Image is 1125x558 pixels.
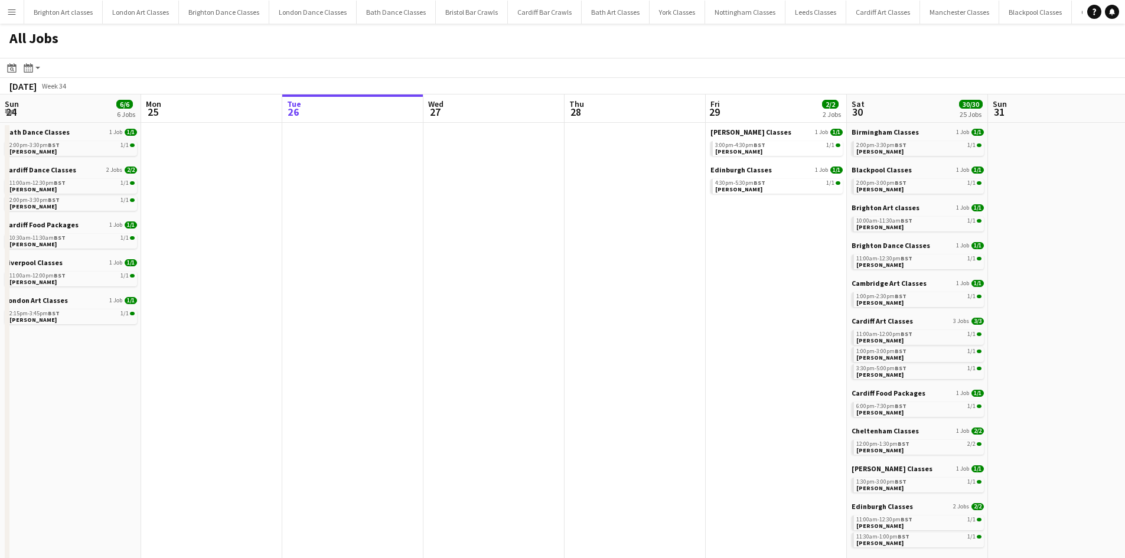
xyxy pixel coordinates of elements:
[710,165,772,174] span: Edinburgh Classes
[9,185,57,193] span: Katie Mc Collum
[715,142,765,148] span: 3:00pm-4:30pm
[39,81,69,90] span: Week 34
[5,220,137,229] a: Cardiff Food Packages1 Job1/1
[5,165,137,174] a: Cardiff Dance Classes2 Jobs2/2
[9,142,60,148] span: 2:00pm-3:30pm
[120,142,129,148] span: 1/1
[971,204,984,211] span: 1/1
[977,295,981,298] span: 1/1
[977,404,981,408] span: 1/1
[967,331,976,337] span: 1/1
[852,99,865,109] span: Sat
[830,167,843,174] span: 1/1
[24,1,103,24] button: Brighton Art classes
[967,256,976,262] span: 1/1
[826,180,834,186] span: 1/1
[920,1,999,24] button: Manchester Classes
[5,165,137,220] div: Cardiff Dance Classes2 Jobs2/211:00am-12:30pmBST1/1[PERSON_NAME]2:00pm-3:30pmBST1/1[PERSON_NAME]
[852,279,927,288] span: Cambridge Art Classes
[103,1,179,24] button: London Art Classes
[852,389,984,397] a: Cardiff Food Packages1 Job1/1
[977,367,981,370] span: 1/1
[856,539,904,547] span: Ellen Grimshaw
[117,110,135,119] div: 6 Jobs
[971,428,984,435] span: 2/2
[852,203,984,212] a: Brighton Art classes1 Job1/1
[9,311,60,316] span: 2:15pm-3:45pm
[852,316,984,325] a: Cardiff Art Classes3 Jobs3/3
[977,518,981,521] span: 1/1
[436,1,508,24] button: Bristol Bar Crawls
[130,312,135,315] span: 1/1
[956,428,969,435] span: 1 Job
[710,128,843,136] a: [PERSON_NAME] Classes1 Job1/1
[895,347,906,355] span: BST
[5,128,137,165] div: Bath Dance Classes1 Job1/12:00pm-3:30pmBST1/1[PERSON_NAME]
[956,167,969,174] span: 1 Job
[9,273,66,279] span: 11:00am-12:00pm
[971,503,984,510] span: 2/2
[9,235,66,241] span: 10:30am-11:30am
[977,350,981,353] span: 1/1
[5,220,137,258] div: Cardiff Food Packages1 Job1/110:30am-11:30amBST1/1[PERSON_NAME]
[971,318,984,325] span: 3/3
[125,259,137,266] span: 1/1
[54,234,66,242] span: BST
[967,517,976,523] span: 1/1
[971,465,984,472] span: 1/1
[5,296,137,305] a: London Art Classes1 Job1/1
[977,442,981,446] span: 2/2
[977,219,981,223] span: 1/1
[9,203,57,210] span: Roanna Levannais
[856,261,904,269] span: Natalie Daly
[856,223,904,231] span: Natalie Horne
[9,234,135,247] a: 10:30am-11:30amBST1/1[PERSON_NAME]
[130,198,135,202] span: 1/1
[9,197,60,203] span: 2:00pm-3:30pm
[705,1,785,24] button: Nottingham Classes
[852,464,984,473] a: [PERSON_NAME] Classes1 Job1/1
[852,464,984,502] div: [PERSON_NAME] Classes1 Job1/11:30pm-3:00pmBST1/1[PERSON_NAME]
[956,465,969,472] span: 1 Job
[895,179,906,187] span: BST
[9,196,135,210] a: 2:00pm-3:30pmBST1/1[PERSON_NAME]
[179,1,269,24] button: Brighton Dance Classes
[357,1,436,24] button: Bath Dance Classes
[856,292,981,306] a: 1:00pm-2:30pmBST1/1[PERSON_NAME]
[895,292,906,300] span: BST
[977,257,981,260] span: 1/1
[120,197,129,203] span: 1/1
[852,464,932,473] span: Chester Classes
[852,502,913,511] span: Edinburgh Classes
[901,330,912,338] span: BST
[971,390,984,397] span: 1/1
[710,128,843,165] div: [PERSON_NAME] Classes1 Job1/13:00pm-4:30pmBST1/1[PERSON_NAME]
[5,296,68,305] span: London Art Classes
[971,167,984,174] span: 1/1
[9,179,135,192] a: 11:00am-12:30pmBST1/1[PERSON_NAME]
[109,297,122,304] span: 1 Job
[856,217,981,230] a: 10:00am-11:30amBST1/1[PERSON_NAME]
[856,330,981,344] a: 11:00am-12:00pmBST1/1[PERSON_NAME]
[852,165,984,203] div: Blackpool Classes1 Job1/12:00pm-3:00pmBST1/1[PERSON_NAME]
[977,181,981,185] span: 1/1
[9,272,135,285] a: 11:00am-12:00pmBST1/1[PERSON_NAME]
[715,148,762,155] span: Annabelle Cooper
[956,280,969,287] span: 1 Job
[9,309,135,323] a: 2:15pm-3:45pmBST1/1[PERSON_NAME]
[856,299,904,306] span: Ada Emerson
[856,148,904,155] span: Lyndsey Wood
[9,240,57,248] span: Mark Robertson
[785,1,846,24] button: Leeds Classes
[569,99,584,109] span: Thu
[856,446,904,454] span: Cynthia Mitchell-Allen
[852,426,919,435] span: Cheltenham Classes
[852,389,984,426] div: Cardiff Food Packages1 Job1/16:00pm-7:30pmBST1/1[PERSON_NAME]
[5,258,137,267] a: Liverpool Classes1 Job1/1
[715,180,765,186] span: 4:30pm-5:30pm
[953,318,969,325] span: 3 Jobs
[898,533,909,540] span: BST
[852,128,984,136] a: Birmingham Classes1 Job1/1
[959,100,983,109] span: 30/30
[856,337,904,344] span: Casey Niblett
